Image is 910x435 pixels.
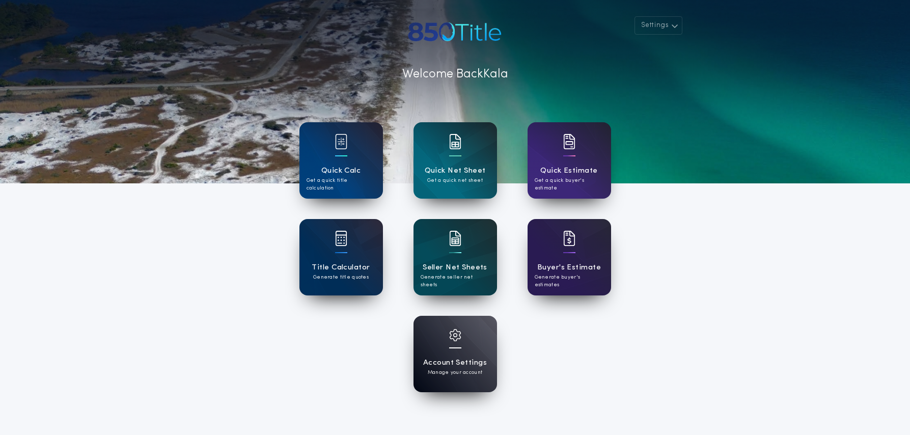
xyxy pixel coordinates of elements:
[307,177,376,192] p: Get a quick title calculation
[449,134,461,149] img: card icon
[423,262,487,274] h1: Seller Net Sheets
[321,165,361,177] h1: Quick Calc
[413,122,497,199] a: card iconQuick Net SheetGet a quick net sheet
[423,357,487,369] h1: Account Settings
[528,122,611,199] a: card iconQuick EstimateGet a quick buyer's estimate
[563,231,575,246] img: card icon
[449,231,461,246] img: card icon
[535,274,604,289] p: Generate buyer's estimates
[313,274,369,281] p: Generate title quotes
[299,122,383,199] a: card iconQuick CalcGet a quick title calculation
[427,177,483,184] p: Get a quick net sheet
[449,329,461,341] img: card icon
[537,262,601,274] h1: Buyer's Estimate
[428,369,482,376] p: Manage your account
[535,177,604,192] p: Get a quick buyer's estimate
[540,165,598,177] h1: Quick Estimate
[421,274,490,289] p: Generate seller net sheets
[312,262,370,274] h1: Title Calculator
[425,165,486,177] h1: Quick Net Sheet
[335,231,347,246] img: card icon
[563,134,575,149] img: card icon
[405,16,505,47] img: account-logo
[413,316,497,392] a: card iconAccount SettingsManage your account
[413,219,497,295] a: card iconSeller Net SheetsGenerate seller net sheets
[528,219,611,295] a: card iconBuyer's EstimateGenerate buyer's estimates
[635,16,682,35] button: Settings
[335,134,347,149] img: card icon
[402,65,508,84] p: Welcome Back Kala
[299,219,383,295] a: card iconTitle CalculatorGenerate title quotes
